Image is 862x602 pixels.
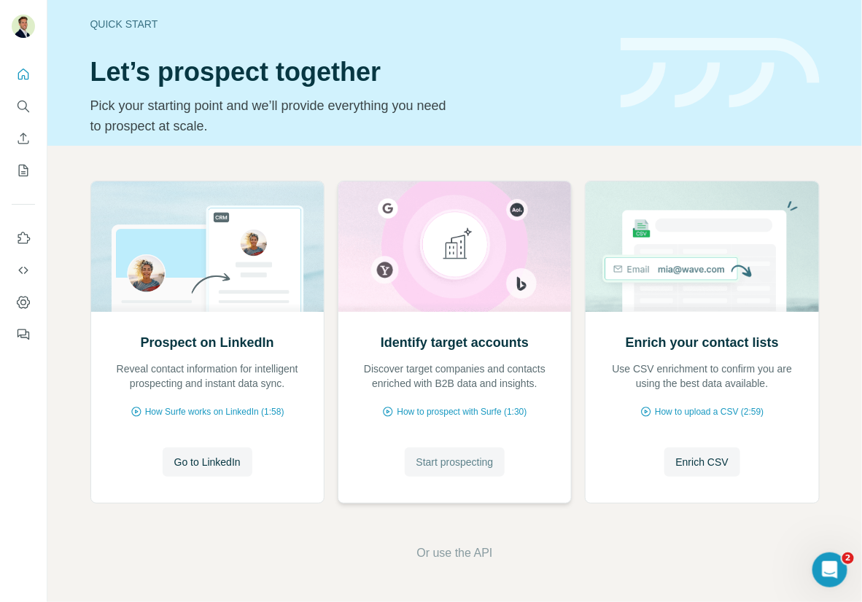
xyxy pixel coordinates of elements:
button: Enrich CSV [664,447,740,477]
span: How Surfe works on LinkedIn (1:58) [145,405,284,418]
span: How to prospect with Surfe (1:30) [397,405,527,418]
p: Pick your starting point and we’ll provide everything you need to prospect at scale. [90,95,456,136]
h2: Identify target accounts [381,332,529,353]
p: Discover target companies and contacts enriched with B2B data and insights. [353,361,556,391]
button: Use Surfe API [12,257,35,284]
span: 2 [842,552,854,564]
p: Use CSV enrichment to confirm you are using the best data available. [600,361,804,391]
span: Go to LinkedIn [174,455,241,469]
button: Enrich CSV [12,125,35,152]
img: Prospect on LinkedIn [90,181,325,312]
img: Avatar [12,15,35,38]
button: Use Surfe on LinkedIn [12,225,35,251]
button: Quick start [12,61,35,87]
span: How to upload a CSV (2:59) [655,405,764,418]
span: Enrich CSV [676,455,729,469]
button: Feedback [12,321,35,348]
button: Search [12,93,35,120]
button: Or use the API [416,544,492,562]
img: Identify target accounts [338,181,572,312]
button: Dashboard [12,289,35,316]
iframe: Intercom live chat [812,552,847,587]
span: Start prospecting [416,455,494,469]
button: Start prospecting [405,447,505,477]
img: Enrich your contact lists [585,181,819,312]
h1: Let’s prospect together [90,58,603,87]
img: banner [621,38,820,109]
h2: Enrich your contact lists [626,332,779,353]
p: Reveal contact information for intelligent prospecting and instant data sync. [106,361,309,391]
h2: Prospect on LinkedIn [141,332,274,353]
button: My lists [12,157,35,184]
button: Go to LinkedIn [163,447,252,477]
div: Quick start [90,17,603,31]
